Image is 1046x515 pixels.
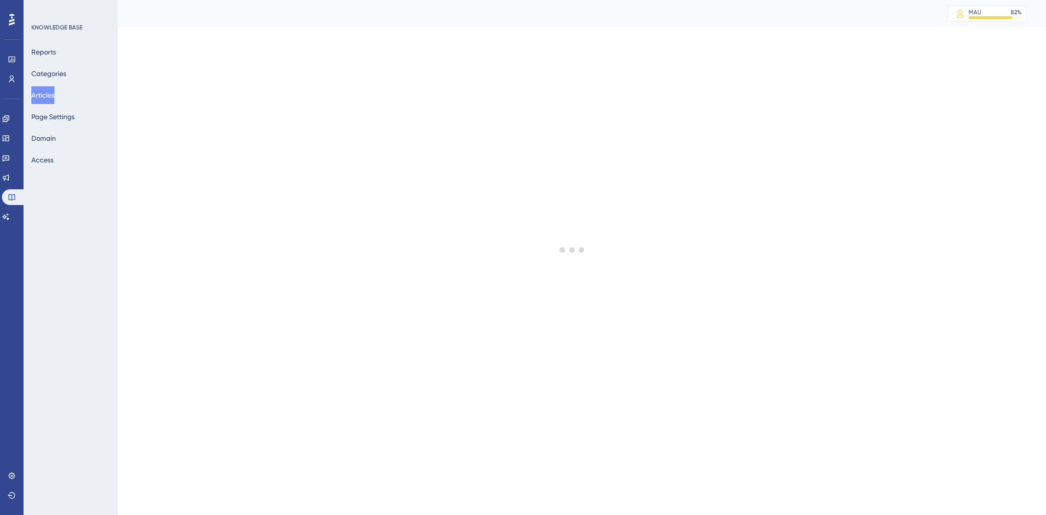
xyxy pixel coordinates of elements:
[31,24,82,31] div: KNOWLEDGE BASE
[31,65,66,82] button: Categories
[31,129,56,147] button: Domain
[1011,8,1021,16] div: 82 %
[31,86,54,104] button: Articles
[969,8,981,16] div: MAU
[31,151,53,169] button: Access
[31,43,56,61] button: Reports
[31,108,75,126] button: Page Settings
